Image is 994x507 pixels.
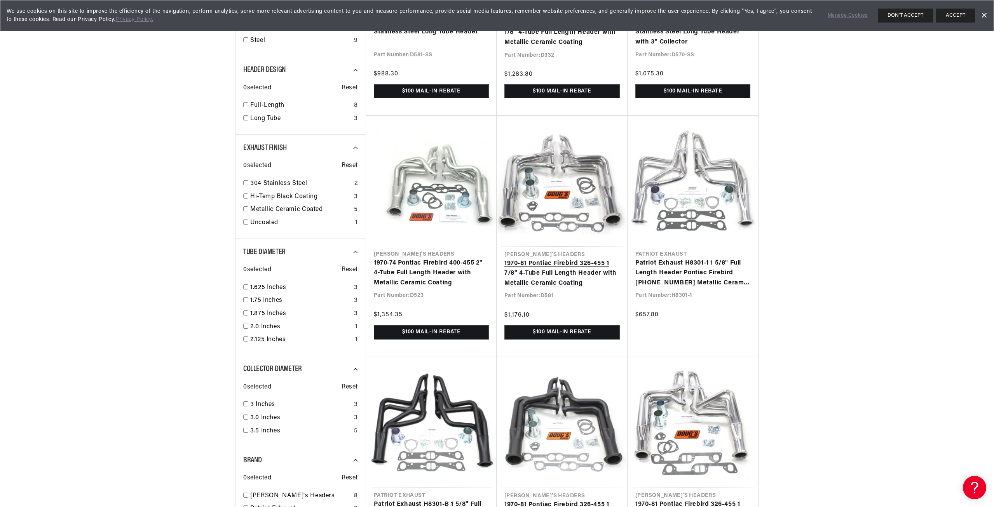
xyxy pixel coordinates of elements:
[243,265,271,275] span: 0 selected
[250,283,351,293] a: 1.625 Inches
[243,456,262,464] span: Brand
[504,259,620,289] a: 1970-81 Pontiac Firebird 326-455 1 7/8" 4-Tube Full Length Header with Metallic Ceramic Coating
[354,192,358,202] div: 3
[354,400,358,410] div: 3
[635,258,750,288] a: Patriot Exhaust H8301-1 1 5/8" Full Length Header Pontiac Firebird [PHONE_NUMBER] Metallic Cerami...
[115,17,153,23] a: Privacy Policy.
[936,9,975,23] button: ACCEPT
[250,36,351,46] a: Steel
[354,114,358,124] div: 3
[250,491,351,501] a: [PERSON_NAME]'s Headers
[342,382,358,392] span: Reset
[354,309,358,319] div: 3
[504,18,620,48] a: 1970-72 Chevy Camaro Big Block 2 1/8" 4-Tube Full Length Header with Metallic Ceramic Coating
[250,114,351,124] a: Long Tube
[250,309,351,319] a: 1.875 Inches
[250,218,352,228] a: Uncoated
[354,179,358,189] div: 2
[250,335,352,345] a: 2.125 Inches
[828,12,868,20] a: Manage Cookies
[374,258,489,288] a: 1970-74 Pontiac Firebird 400-455 2" 4-Tube Full Length Header with Metallic Ceramic Coating
[243,382,271,392] span: 0 selected
[342,161,358,171] span: Reset
[342,265,358,275] span: Reset
[374,17,489,37] a: 1970-81 Firebird 455 HO 1 7/8" 304 Stainless Steel Long Tube Header
[243,144,286,152] span: Exhaust Finish
[878,9,933,23] button: DON'T ACCEPT
[342,83,358,93] span: Reset
[243,365,302,373] span: Collector Diameter
[250,296,351,306] a: 1.75 Inches
[243,473,271,483] span: 0 selected
[355,322,358,332] div: 1
[7,7,817,24] span: We use cookies on this site to improve the efficiency of the navigation, perform analytics, serve...
[250,426,351,436] a: 3.5 Inches
[354,283,358,293] div: 3
[354,296,358,306] div: 3
[250,192,351,202] a: Hi-Temp Black Coating
[354,413,358,423] div: 3
[250,413,351,423] a: 3.0 Inches
[250,205,351,215] a: Metallic Ceramic Coated
[355,218,358,228] div: 1
[354,491,358,501] div: 8
[250,322,352,332] a: 2.0 Inches
[243,248,286,256] span: Tube Diameter
[355,335,358,345] div: 1
[354,205,358,215] div: 5
[342,473,358,483] span: Reset
[243,161,271,171] span: 0 selected
[978,10,990,21] a: Dismiss Banner
[635,17,750,47] a: 1970-81 Firebird 326-455 1 3/4" 304 Stainless Steel Long Tube Header with 3" Collector
[354,426,358,436] div: 5
[250,179,351,189] a: 304 Stainless Steel
[243,83,271,93] span: 0 selected
[354,101,358,111] div: 8
[354,36,358,46] div: 9
[243,66,286,74] span: Header Design
[250,101,351,111] a: Full-Length
[250,400,351,410] a: 3 Inches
